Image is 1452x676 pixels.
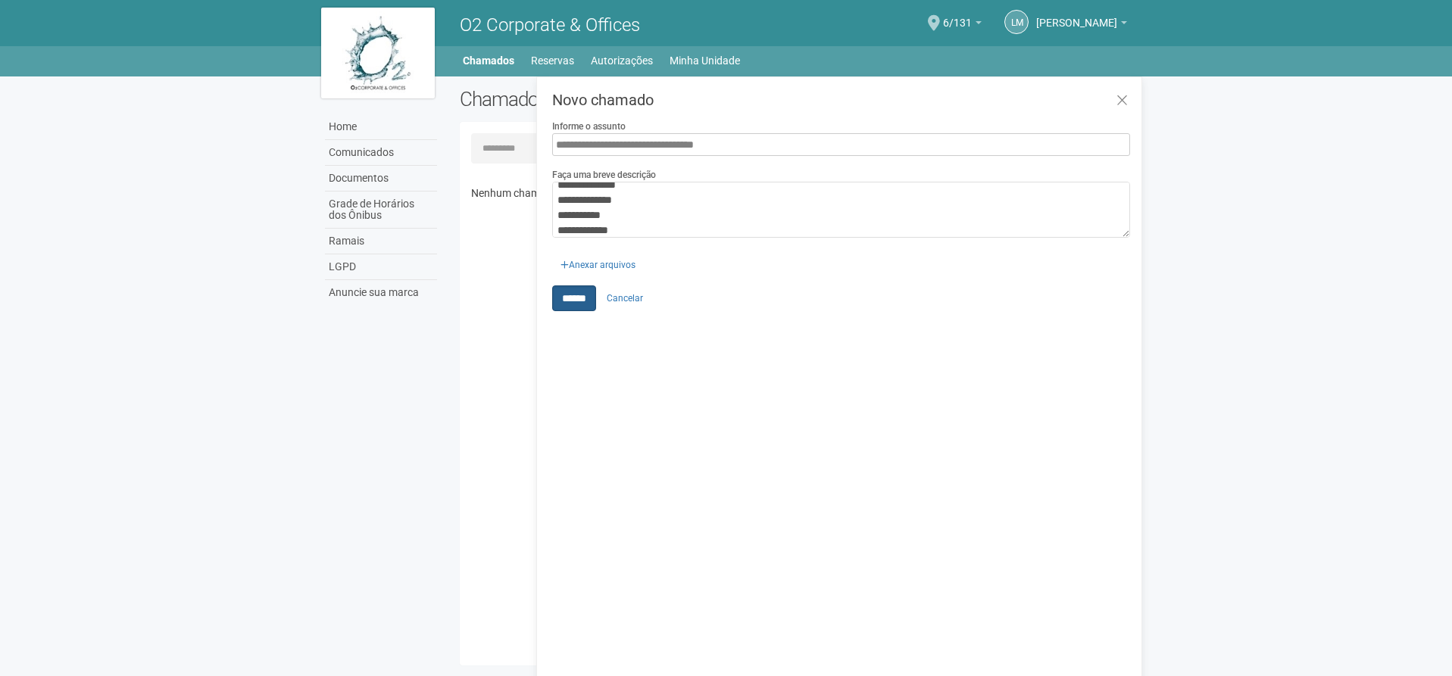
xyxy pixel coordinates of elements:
a: Autorizações [591,50,653,71]
label: Informe o assunto [552,120,626,133]
h2: Chamados [460,88,726,111]
div: Anexar arquivos [552,249,644,272]
label: Faça uma breve descrição [552,168,656,182]
a: Fechar [1107,85,1138,117]
a: LGPD [325,254,437,280]
a: Grade de Horários dos Ônibus [325,192,437,229]
a: Documentos [325,166,437,192]
a: Anuncie sua marca [325,280,437,305]
a: Comunicados [325,140,437,166]
span: O2 Corporate & Offices [460,14,640,36]
a: [PERSON_NAME] [1036,19,1127,31]
a: Minha Unidade [670,50,740,71]
a: Ramais [325,229,437,254]
span: Lana Martins [1036,2,1117,29]
a: Reservas [531,50,574,71]
h3: Novo chamado [552,92,1130,107]
a: Cancelar [598,287,651,310]
a: 6/131 [943,19,982,31]
span: 6/131 [943,2,972,29]
a: LM [1004,10,1029,34]
p: Nenhum chamado foi aberto para a sua unidade. [471,186,1120,200]
a: Chamados [463,50,514,71]
a: Home [325,114,437,140]
img: logo.jpg [321,8,435,98]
